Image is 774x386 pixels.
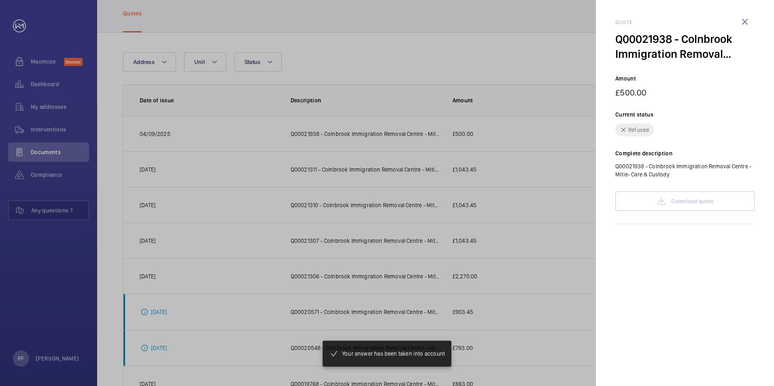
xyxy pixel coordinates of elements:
[615,149,755,157] p: Complete description
[615,32,755,62] div: Q00021938 - Colnbrook Immigration Removal Centre - Mitie- Care & Custody
[615,74,755,83] p: Amount
[615,87,755,98] p: £500.00
[628,126,649,134] p: Refused
[615,162,755,178] p: Q00021938 - Colnbrook Immigration Removal Centre - Mitie- Care & Custody
[615,19,755,25] h2: Quote
[615,110,755,119] p: Current status
[342,350,445,358] p: Your answer has been taken into account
